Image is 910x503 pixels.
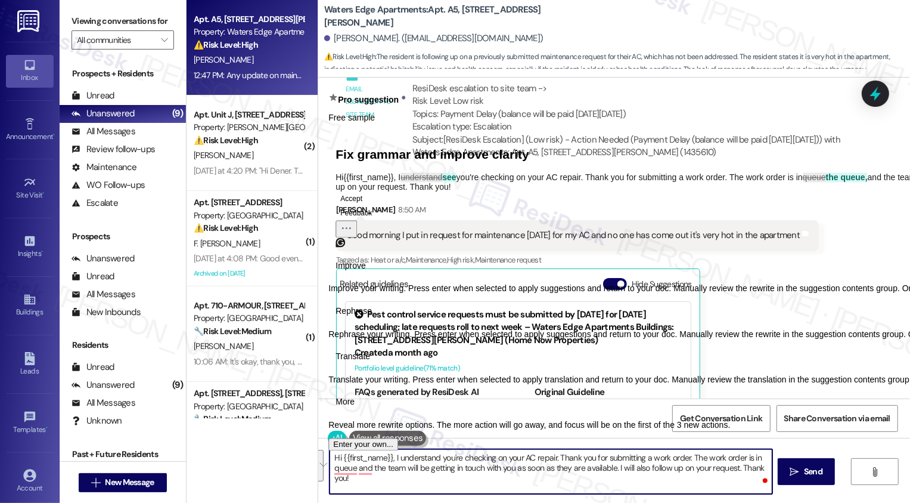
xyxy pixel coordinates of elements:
[6,289,54,322] a: Buildings
[105,476,154,489] span: New Message
[17,10,42,32] img: ResiDesk Logo
[6,348,54,381] a: Leads
[60,448,186,461] div: Past + Future Residents
[194,135,258,146] strong: ⚠️ Risk Level: High
[72,270,114,283] div: Unread
[72,197,118,209] div: Escalate
[194,400,304,413] div: Property: [GEOGRAPHIC_DATA]
[194,39,258,50] strong: ⚠️ Risk Level: High
[72,179,145,192] div: WO Follow-ups
[194,209,304,222] div: Property: [GEOGRAPHIC_DATA]
[72,161,137,174] div: Maintenance
[6,55,54,87] a: Inbox
[194,312,304,325] div: Property: [GEOGRAPHIC_DATA] [GEOGRAPHIC_DATA] Homes
[194,109,304,121] div: Apt. Unit J, [STREET_ADDRESS][PERSON_NAME]
[324,52,375,61] strong: ⚠️ Risk Level: High
[194,13,304,26] div: Apt. A5, [STREET_ADDRESS][PERSON_NAME]
[194,387,304,400] div: Apt. [STREET_ADDRESS], [STREET_ADDRESS]
[871,467,880,477] i: 
[6,465,54,498] a: Account
[169,376,186,394] div: (9)
[72,415,122,427] div: Unknown
[194,341,253,351] span: [PERSON_NAME]
[72,379,135,391] div: Unanswered
[790,467,799,477] i: 
[43,189,45,198] span: •
[46,424,48,432] span: •
[346,83,392,121] div: Email escalation to site team
[194,300,304,312] div: Apt. 710-ARMOUR, [STREET_ADDRESS]
[77,30,155,50] input: All communities
[330,449,772,494] textarea: To enrich screen reader interactions, please activate Accessibility in Grammarly extension settings
[194,196,304,209] div: Apt. [STREET_ADDRESS]
[72,143,155,156] div: Review follow-ups
[72,125,135,138] div: All Messages
[324,51,910,76] span: : The resident is following up on a previously submitted maintenance request for their AC, which ...
[60,230,186,243] div: Prospects
[72,361,114,374] div: Unread
[6,172,54,205] a: Site Visit •
[72,90,114,102] div: Unread
[194,26,304,38] div: Property: Waters Edge Apartments
[79,473,167,492] button: New Message
[60,67,186,80] div: Prospects + Residents
[91,478,100,487] i: 
[169,104,186,123] div: (9)
[161,35,167,45] i: 
[194,238,260,249] span: F. [PERSON_NAME]
[53,131,55,139] span: •
[72,12,174,30] label: Viewing conversations for
[6,407,54,439] a: Templates •
[72,306,141,319] div: New Inbounds
[804,465,822,478] span: Send
[72,288,135,301] div: All Messages
[194,356,420,367] div: 10:06 AM: It's okay, thank you, and they'll come to fix the floor only.
[194,54,253,65] span: [PERSON_NAME]
[194,413,271,424] strong: 🔧 Risk Level: Medium
[412,82,841,134] div: ResiDesk escalation to site team -> Risk Level: Low risk Topics: Payment Delay (balance will be p...
[194,223,258,233] strong: ⚠️ Risk Level: High
[194,326,271,337] strong: 🔧 Risk Level: Medium
[194,121,304,134] div: Property: [PERSON_NAME][GEOGRAPHIC_DATA] Homes
[41,248,43,256] span: •
[194,150,253,161] span: [PERSON_NAME]
[194,70,355,81] div: 12:47 PM: Any update on maintenance repairs?
[324,4,563,29] b: Waters Edge Apartments: Apt. A5, [STREET_ADDRESS][PERSON_NAME]
[60,339,186,351] div: Residents
[324,32,543,45] div: [PERSON_NAME]. ([EMAIL_ADDRESS][DOMAIN_NAME])
[778,458,836,485] button: Send
[72,252,135,265] div: Unanswered
[192,266,305,281] div: Archived on [DATE]
[72,397,135,409] div: All Messages
[6,231,54,263] a: Insights •
[72,107,135,120] div: Unanswered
